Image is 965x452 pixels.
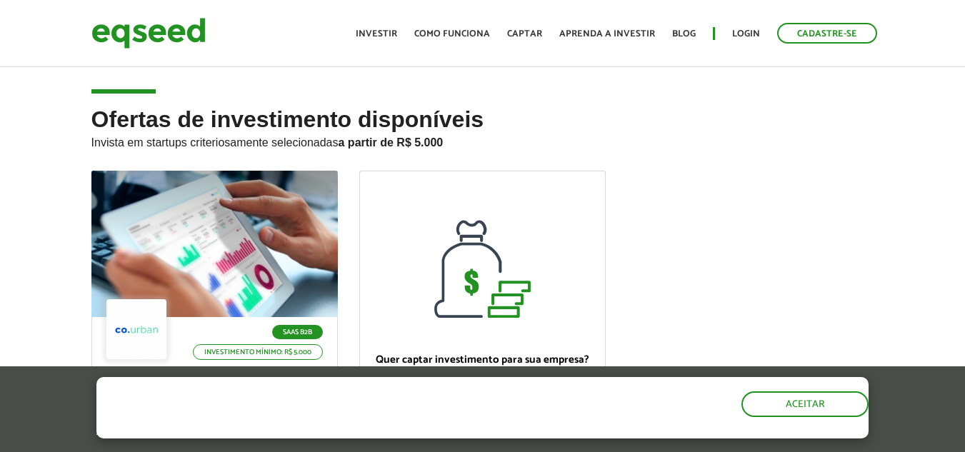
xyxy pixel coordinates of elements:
p: Ao clicar em "aceitar", você aceita nossa . [96,425,559,438]
a: Blog [672,29,696,39]
h5: O site da EqSeed utiliza cookies para melhorar sua navegação. [96,377,559,421]
a: Aprenda a investir [559,29,655,39]
p: SaaS B2B [272,325,323,339]
p: Investimento mínimo: R$ 5.000 [193,344,323,360]
strong: a partir de R$ 5.000 [339,136,444,149]
h2: Ofertas de investimento disponíveis [91,107,874,171]
a: Captar [507,29,542,39]
p: Quer captar investimento para sua empresa? [374,353,591,366]
a: Como funciona [414,29,490,39]
button: Aceitar [741,391,869,417]
a: Login [732,29,760,39]
a: política de privacidade e de cookies [285,426,450,438]
a: Cadastre-se [777,23,877,44]
img: EqSeed [91,14,206,52]
p: Invista em startups criteriosamente selecionadas [91,132,874,149]
a: Investir [356,29,397,39]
